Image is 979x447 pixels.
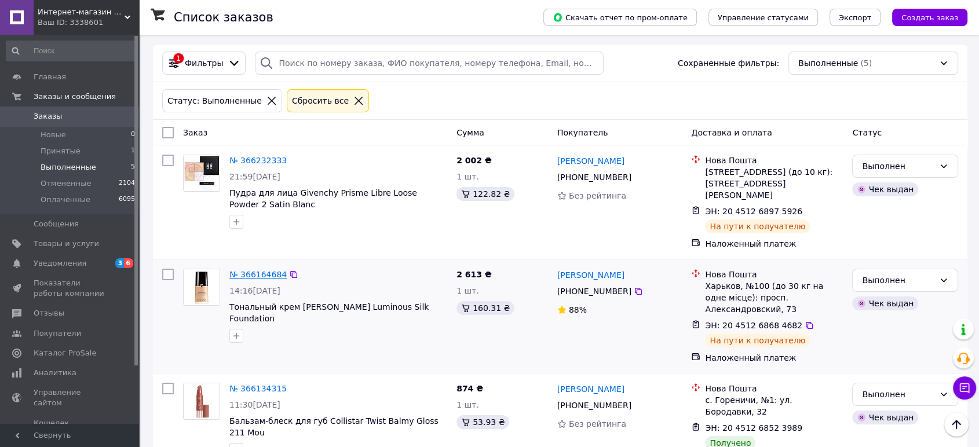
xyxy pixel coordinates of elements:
[34,239,99,249] span: Товары и услуги
[555,169,634,185] div: [PHONE_NUMBER]
[38,17,139,28] div: Ваш ID: 3338601
[852,128,882,137] span: Статус
[705,383,843,394] div: Нова Пошта
[184,269,220,305] img: Фото товару
[229,172,280,181] span: 21:59[DATE]
[557,383,624,395] a: [PERSON_NAME]
[174,10,273,24] h1: Список заказов
[34,258,86,269] span: Уведомления
[862,388,934,401] div: Выполнен
[229,270,287,279] a: № 366164684
[569,419,626,428] span: Без рейтинга
[705,166,843,201] div: [STREET_ADDRESS] (до 10 кг): [STREET_ADDRESS][PERSON_NAME]
[862,160,934,173] div: Выполнен
[34,72,66,82] span: Главная
[456,128,484,137] span: Сумма
[185,57,223,69] span: Фильтры
[255,52,604,75] input: Поиск по номеру заказа, ФИО покупателя, номеру телефона, Email, номеру накладной
[6,41,136,61] input: Поиск
[456,400,479,409] span: 1 шт.
[705,238,843,250] div: Наложенный платеж
[34,348,96,358] span: Каталог ProSale
[852,296,918,310] div: Чек выдан
[34,418,107,439] span: Кошелек компании
[119,195,135,205] span: 6095
[543,9,697,26] button: Скачать отчет по пром-оплате
[852,411,918,424] div: Чек выдан
[456,270,492,279] span: 2 613 ₴
[119,178,135,189] span: 2104
[569,305,587,314] span: 88%
[678,57,779,69] span: Сохраненные фильтры:
[705,321,802,330] span: ЭН: 20 4512 6868 4682
[229,286,280,295] span: 14:16[DATE]
[798,57,858,69] span: Выполненные
[881,12,967,21] a: Создать заказ
[165,94,264,107] div: Статус: Выполненные
[456,172,479,181] span: 1 шт.
[34,111,62,122] span: Заказы
[41,178,91,189] span: Отмененные
[705,207,802,216] span: ЭН: 20 4512 6897 5926
[131,162,135,173] span: 5
[229,416,439,437] a: Бальзам-блеск для губ Collistar Twist Balmy Gloss 211 ​​Mou
[557,128,608,137] span: Покупатель
[183,128,207,137] span: Заказ
[862,274,934,287] div: Выполнен
[229,188,417,209] a: Пудра для лица Givenchy Prisme Libre Loose Powder 2 Satin Blanc
[860,58,872,68] span: (5)
[229,384,287,393] a: № 366134315
[953,376,976,400] button: Чат с покупателем
[705,219,810,233] div: На пути к получателю
[456,156,492,165] span: 2 002 ₴
[34,328,81,339] span: Покупатели
[229,156,287,165] a: № 366232333
[34,368,76,378] span: Аналитика
[183,269,220,306] a: Фото товару
[705,280,843,315] div: Харьков, №100 (до 30 кг на одне місце): просп. Александровский, 73
[553,12,688,23] span: Скачать отчет по пром-оплате
[34,387,107,408] span: Управление сайтом
[456,187,514,201] div: 122.82 ₴
[944,412,969,437] button: Наверх
[183,155,220,192] a: Фото товару
[34,91,116,102] span: Заказы и сообщения
[708,9,818,26] button: Управление статусами
[34,308,64,318] span: Отзывы
[115,258,125,268] span: 3
[229,302,429,323] a: Тональный крем [PERSON_NAME] Luminous Silk Foundation
[229,400,280,409] span: 11:30[DATE]
[555,397,634,413] div: [PHONE_NUMBER]
[183,383,220,420] a: Фото товару
[705,352,843,364] div: Наложенный платеж
[901,13,958,22] span: Создать заказ
[41,195,90,205] span: Оплаченные
[41,130,66,140] span: Новые
[557,155,624,167] a: [PERSON_NAME]
[41,162,96,173] span: Выполненные
[555,283,634,299] div: [PHONE_NUMBER]
[34,219,79,229] span: Сообщения
[892,9,967,26] button: Создать заказ
[718,13,809,22] span: Управление статусами
[131,146,135,156] span: 1
[124,258,133,268] span: 6
[34,278,107,299] span: Показатели работы компании
[290,94,351,107] div: Сбросить все
[705,394,843,417] div: с. Гореничи, №1: ул. Бородавки, 32
[456,384,483,393] span: 874 ₴
[691,128,772,137] span: Доставка и оплата
[41,146,81,156] span: Принятые
[456,286,479,295] span: 1 шт.
[184,383,220,419] img: Фото товару
[569,191,626,200] span: Без рейтинга
[38,7,125,17] span: Интернет-магазин "Happy World"
[456,415,509,429] div: 53.93 ₴
[705,423,802,433] span: ЭН: 20 4512 6852 3989
[852,182,918,196] div: Чек выдан
[705,334,810,347] div: На пути к получателю
[830,9,881,26] button: Экспорт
